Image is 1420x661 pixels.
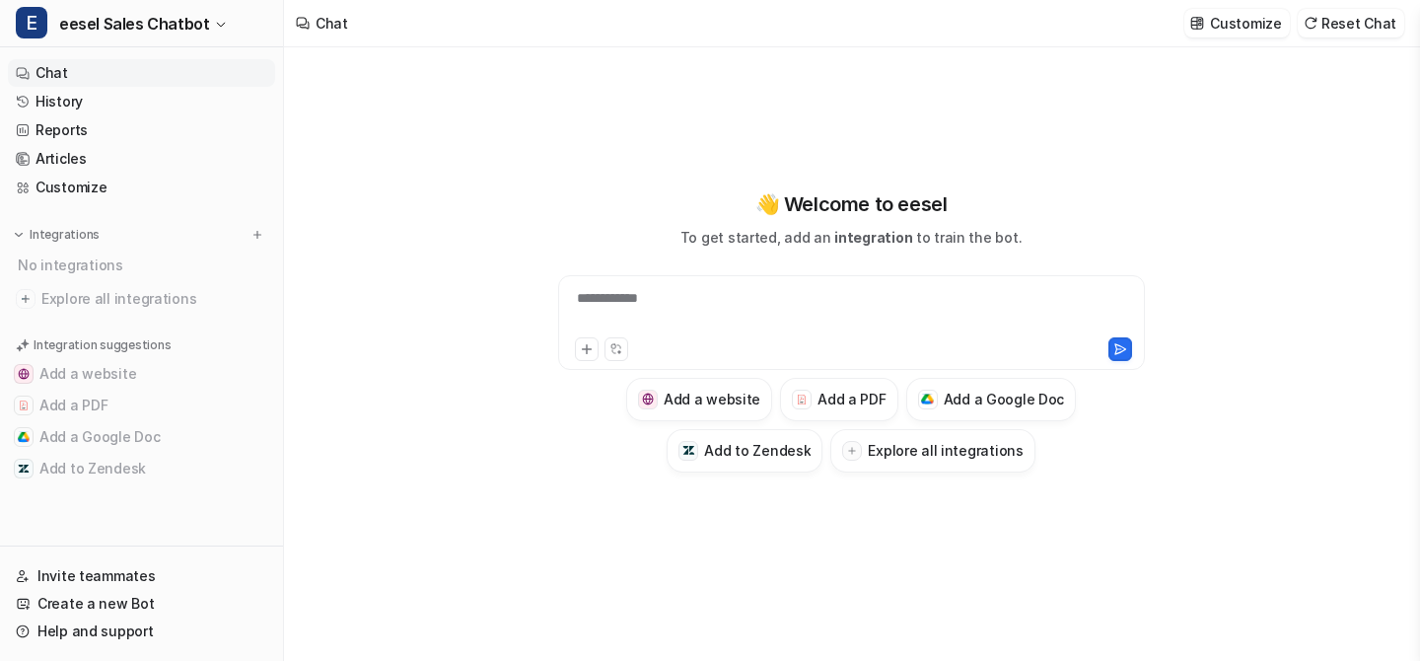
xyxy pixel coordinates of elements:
[316,13,348,34] div: Chat
[8,358,275,390] button: Add a websiteAdd a website
[921,394,934,405] img: Add a Google Doc
[667,429,822,473] button: Add to ZendeskAdd to Zendesk
[1184,9,1289,37] button: Customize
[830,429,1034,473] button: Explore all integrations
[8,618,275,645] a: Help and support
[8,145,275,173] a: Articles
[8,285,275,313] a: Explore all integrations
[18,400,30,411] img: Add a PDF
[12,228,26,242] img: expand menu
[1210,13,1281,34] p: Customize
[41,283,267,315] span: Explore all integrations
[8,562,275,590] a: Invite teammates
[250,228,264,242] img: menu_add.svg
[682,444,695,457] img: Add to Zendesk
[642,393,655,405] img: Add a website
[8,174,275,201] a: Customize
[1298,9,1404,37] button: Reset Chat
[30,227,100,243] p: Integrations
[8,116,275,144] a: Reports
[8,421,275,453] button: Add a Google DocAdd a Google Doc
[59,10,209,37] span: eesel Sales Chatbot
[8,88,275,115] a: History
[1190,16,1204,31] img: customize
[780,378,897,421] button: Add a PDFAdd a PDF
[834,229,912,246] span: integration
[8,225,106,245] button: Integrations
[34,336,171,354] p: Integration suggestions
[944,389,1065,409] h3: Add a Google Doc
[16,7,47,38] span: E
[16,289,35,309] img: explore all integrations
[8,453,275,484] button: Add to ZendeskAdd to Zendesk
[18,463,30,475] img: Add to Zendesk
[18,431,30,443] img: Add a Google Doc
[626,378,772,421] button: Add a websiteAdd a website
[18,368,30,380] img: Add a website
[704,440,811,461] h3: Add to Zendesk
[906,378,1077,421] button: Add a Google DocAdd a Google Doc
[755,189,948,219] p: 👋 Welcome to eesel
[664,389,760,409] h3: Add a website
[868,440,1023,461] h3: Explore all integrations
[817,389,886,409] h3: Add a PDF
[8,590,275,618] a: Create a new Bot
[796,394,809,405] img: Add a PDF
[680,227,1022,248] p: To get started, add an to train the bot.
[12,249,275,281] div: No integrations
[8,390,275,421] button: Add a PDFAdd a PDF
[8,59,275,87] a: Chat
[1304,16,1317,31] img: reset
